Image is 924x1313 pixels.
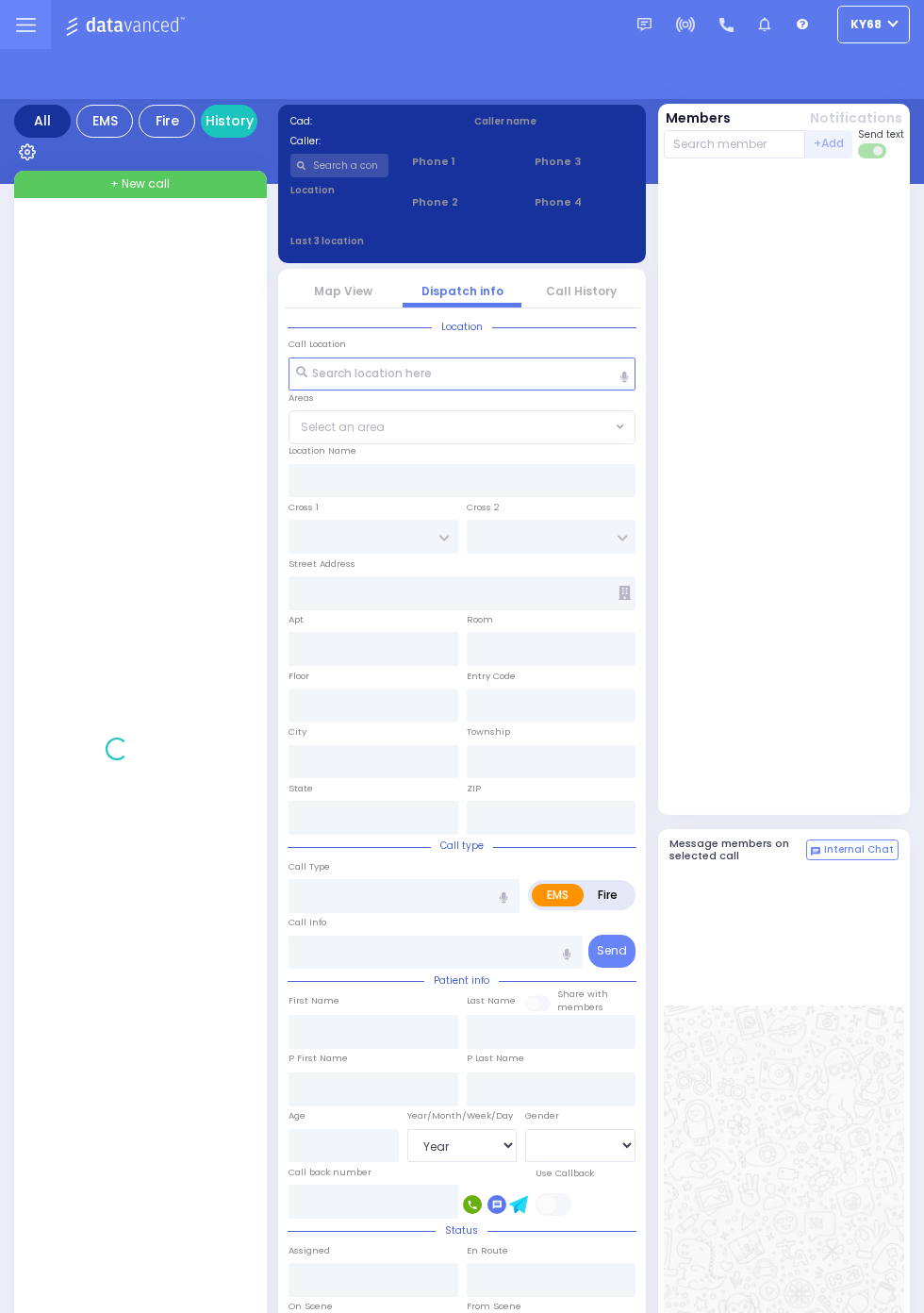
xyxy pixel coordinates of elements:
[110,175,170,192] span: + New call
[289,338,346,351] label: Call Location
[436,1223,487,1238] span: Status
[467,725,510,739] label: Township
[535,154,634,170] span: Phone 3
[139,105,195,138] div: Fire
[850,16,882,33] span: ky68
[467,613,493,626] label: Room
[811,847,820,856] img: comment-alt.png
[535,194,634,210] span: Phone 4
[289,613,304,626] label: Apt
[557,1001,603,1013] span: members
[424,973,499,988] span: Patient info
[432,320,492,334] span: Location
[858,141,888,160] label: Turn off text
[289,501,319,514] label: Cross 1
[289,557,355,571] label: Street Address
[810,108,902,128] button: Notifications
[289,357,635,391] input: Search location here
[824,843,894,856] span: Internal Chat
[289,994,339,1007] label: First Name
[290,114,451,128] label: Cad:
[412,154,511,170] span: Phone 1
[467,1244,508,1257] label: En Route
[76,105,133,138] div: EMS
[837,6,910,43] button: ky68
[301,419,385,436] span: Select an area
[467,1300,521,1313] label: From Scene
[65,13,190,37] img: Logo
[536,1167,594,1180] label: Use Callback
[421,283,503,299] a: Dispatch info
[619,586,631,600] span: Other building occupants
[588,935,635,968] button: Send
[289,670,309,683] label: Floor
[289,1052,348,1065] label: P First Name
[467,1052,524,1065] label: P Last Name
[664,130,806,158] input: Search member
[289,1244,330,1257] label: Assigned
[474,114,635,128] label: Caller name
[666,108,731,128] button: Members
[290,154,389,177] input: Search a contact
[407,1109,518,1122] div: Year/Month/Week/Day
[289,1166,371,1179] label: Call back number
[289,1300,333,1313] label: On Scene
[289,444,356,457] label: Location Name
[412,194,511,210] span: Phone 2
[467,670,516,683] label: Entry Code
[201,105,257,138] a: History
[289,1109,305,1122] label: Age
[431,839,493,853] span: Call type
[806,839,899,860] button: Internal Chat
[290,134,451,148] label: Caller:
[525,1109,559,1122] label: Gender
[583,884,633,906] label: Fire
[669,838,807,862] h5: Message members on selected call
[289,391,314,405] label: Areas
[637,18,652,32] img: message.svg
[290,234,463,248] label: Last 3 location
[467,994,516,1007] label: Last Name
[289,916,326,929] label: Call Info
[314,283,372,299] a: Map View
[290,183,389,197] label: Location
[546,283,617,299] a: Call History
[289,725,306,739] label: City
[14,105,71,138] div: All
[289,860,330,873] label: Call Type
[532,884,584,906] label: EMS
[467,782,481,795] label: ZIP
[557,988,608,1000] small: Share with
[858,127,904,141] span: Send text
[289,782,313,795] label: State
[467,501,500,514] label: Cross 2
